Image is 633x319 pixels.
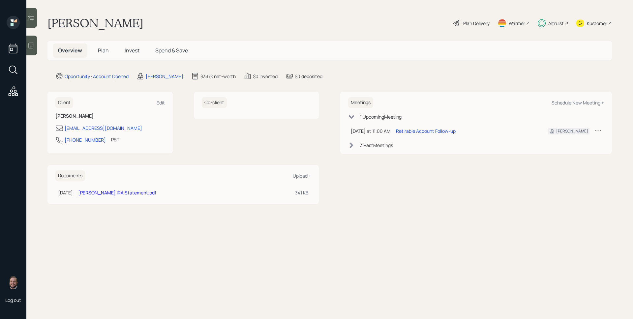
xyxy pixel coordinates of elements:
h6: Meetings [348,97,373,108]
h6: [PERSON_NAME] [55,113,165,119]
div: [EMAIL_ADDRESS][DOMAIN_NAME] [65,125,142,131]
div: $0 invested [253,73,278,80]
h6: Client [55,97,73,108]
div: Schedule New Meeting + [552,100,604,106]
span: Spend & Save [155,47,188,54]
div: Kustomer [587,20,607,27]
div: Opportunity · Account Opened [65,73,129,80]
div: $0 deposited [295,73,322,80]
div: Altruist [548,20,564,27]
div: 3 Past Meeting s [360,142,393,149]
h1: [PERSON_NAME] [47,16,143,30]
span: Invest [125,47,139,54]
h6: Co-client [202,97,227,108]
span: Overview [58,47,82,54]
span: Plan [98,47,109,54]
a: [PERSON_NAME] IRA Statement.pdf [78,189,156,196]
h6: Documents [55,170,85,181]
div: 1 Upcoming Meeting [360,113,402,120]
div: [PERSON_NAME] [556,128,588,134]
div: [DATE] [58,189,73,196]
div: [DATE] at 11:00 AM [351,128,391,134]
div: Retirable Account Follow-up [396,128,456,134]
div: 341 KB [295,189,309,196]
img: james-distasi-headshot.png [7,276,20,289]
div: PST [111,136,119,143]
div: Warmer [509,20,525,27]
div: $337k net-worth [200,73,236,80]
div: Edit [157,100,165,106]
div: Upload + [293,173,311,179]
div: Log out [5,297,21,303]
div: Plan Delivery [463,20,490,27]
div: [PHONE_NUMBER] [65,136,106,143]
div: [PERSON_NAME] [146,73,183,80]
